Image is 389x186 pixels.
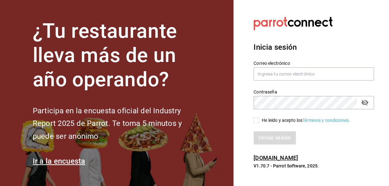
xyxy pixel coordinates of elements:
button: passwordField [359,97,370,108]
div: He leído y acepto los [262,117,350,124]
p: V1.70.7 - Parrot Software, 2025. [254,163,374,169]
h3: Inicia sesión [254,42,374,53]
input: Ingresa tu correo electrónico [254,67,374,81]
h2: Participa en la encuesta oficial del Industry Report 2025 de Parrot. Te toma 5 minutos y puede se... [33,104,203,143]
label: Correo electrónico [254,61,374,65]
h1: ¿Tu restaurante lleva más de un año operando? [33,19,203,92]
a: Ir a la encuesta [33,157,85,166]
a: [DOMAIN_NAME] [254,155,298,161]
label: Contraseña [254,90,374,94]
a: Términos y condiciones. [302,118,350,123]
